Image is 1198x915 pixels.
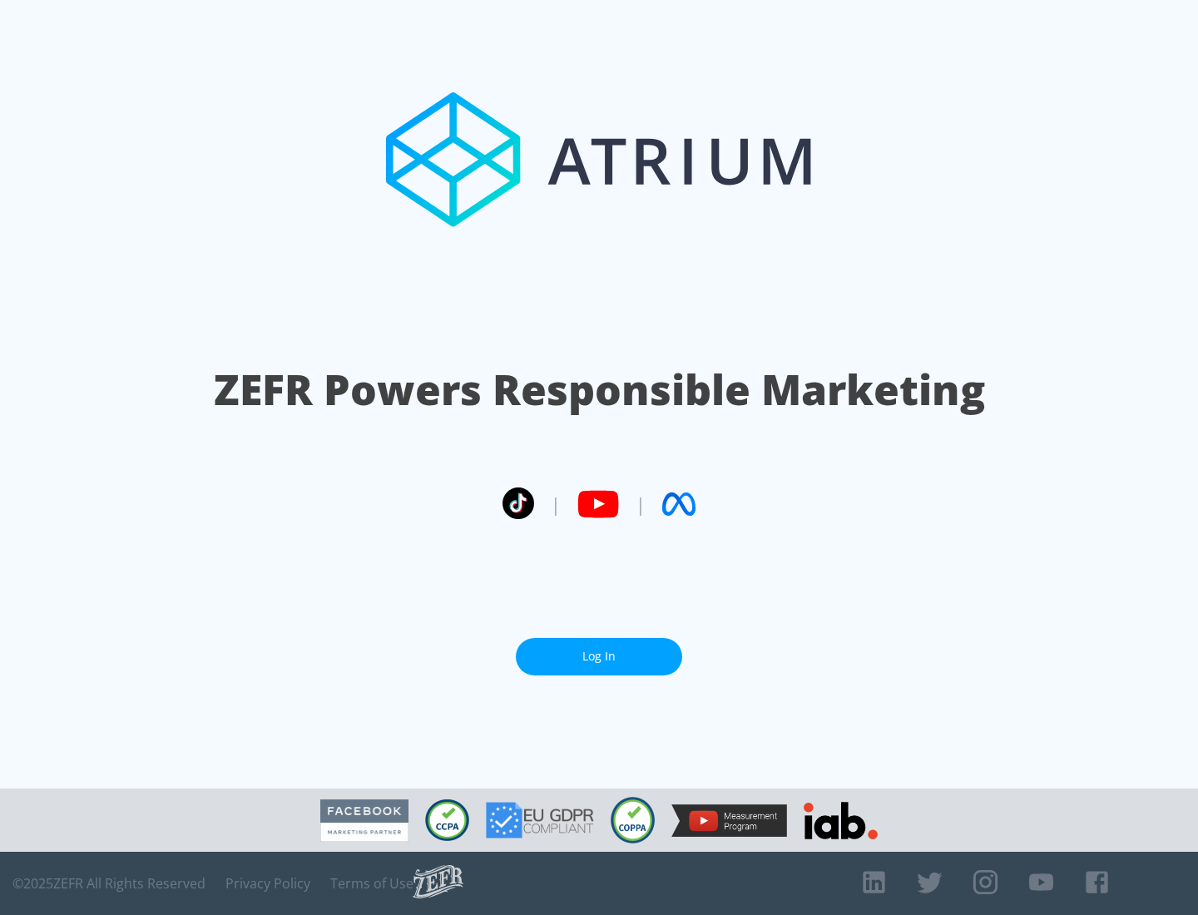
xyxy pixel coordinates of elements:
a: Privacy Policy [225,875,310,892]
span: © 2025 ZEFR All Rights Reserved [12,875,205,892]
img: YouTube Measurement Program [671,804,787,837]
a: Log In [516,638,682,675]
a: Terms of Use [330,875,413,892]
img: IAB [804,802,878,839]
img: Facebook Marketing Partner [320,799,408,842]
span: | [636,492,646,517]
h1: ZEFR Powers Responsible Marketing [214,361,985,418]
img: COPPA Compliant [611,797,655,843]
span: | [551,492,561,517]
img: CCPA Compliant [425,799,469,841]
img: GDPR Compliant [486,802,594,838]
